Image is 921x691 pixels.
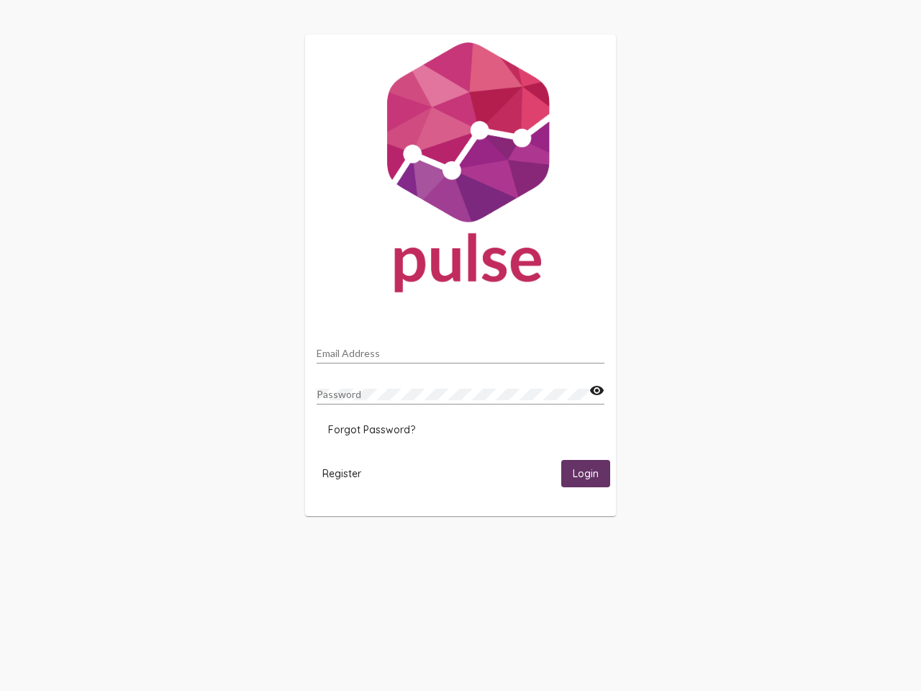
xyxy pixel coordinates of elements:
[573,468,599,481] span: Login
[305,35,616,307] img: Pulse For Good Logo
[317,417,427,443] button: Forgot Password?
[322,467,361,480] span: Register
[328,423,415,436] span: Forgot Password?
[311,460,373,487] button: Register
[589,382,604,399] mat-icon: visibility
[561,460,610,487] button: Login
